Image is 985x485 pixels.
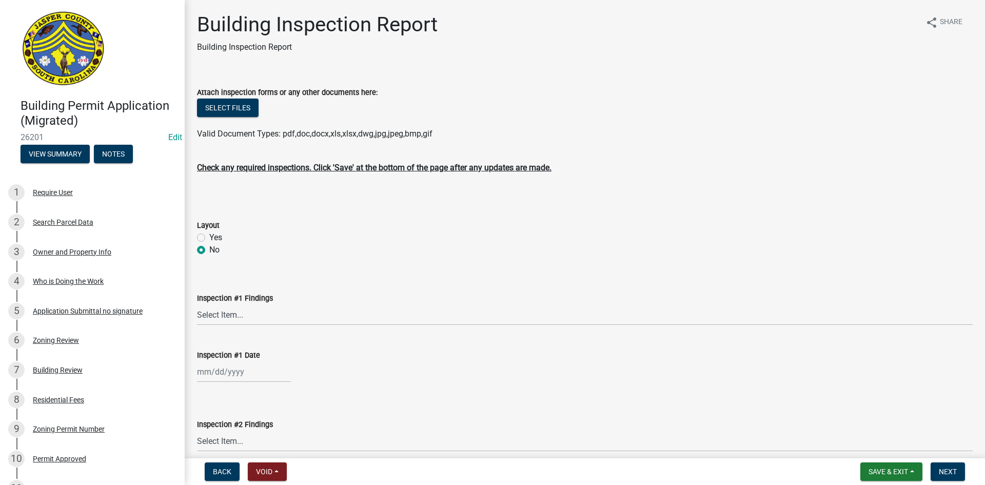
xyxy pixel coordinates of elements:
[33,278,104,285] div: Who is Doing the Work
[21,150,90,159] wm-modal-confirm: Summary
[917,12,971,32] button: shareShare
[197,129,432,139] span: Valid Document Types: pdf,doc,docx,xls,xlsx,dwg,jpg,jpeg,bmp,gif
[8,451,25,467] div: 10
[33,455,86,462] div: Permit Approved
[197,99,259,117] button: Select files
[8,184,25,201] div: 1
[21,145,90,163] button: View Summary
[209,244,220,256] label: No
[248,462,287,481] button: Void
[21,99,176,128] h4: Building Permit Application (Migrated)
[197,222,220,229] label: Layout
[33,189,73,196] div: Require User
[197,361,291,382] input: mm/dd/yyyy
[860,462,922,481] button: Save & Exit
[168,132,182,142] wm-modal-confirm: Edit Application Number
[21,132,164,142] span: 26201
[197,421,273,429] label: Inspection #2 Findings
[33,425,105,433] div: Zoning Permit Number
[8,421,25,437] div: 9
[8,303,25,319] div: 5
[8,214,25,230] div: 2
[197,41,438,53] p: Building Inspection Report
[8,362,25,378] div: 7
[33,366,83,374] div: Building Review
[209,231,222,244] label: Yes
[925,16,938,29] i: share
[197,295,273,302] label: Inspection #1 Findings
[21,11,106,88] img: Jasper County, South Carolina
[939,468,957,476] span: Next
[33,396,84,403] div: Residential Fees
[8,392,25,408] div: 8
[33,219,93,226] div: Search Parcel Data
[197,12,438,37] h1: Building Inspection Report
[197,163,551,172] u: Check any required inspections. Click 'Save' at the bottom of the page after any updates are made.
[869,468,908,476] span: Save & Exit
[213,468,231,476] span: Back
[94,150,133,159] wm-modal-confirm: Notes
[94,145,133,163] button: Notes
[256,468,272,476] span: Void
[931,462,965,481] button: Next
[940,16,962,29] span: Share
[168,132,182,142] a: Edit
[8,332,25,348] div: 6
[8,244,25,260] div: 3
[33,248,111,256] div: Owner and Property Info
[205,462,240,481] button: Back
[197,352,260,359] label: Inspection #1 Date
[33,307,143,315] div: Application Submittal no signature
[197,89,378,96] label: Attach inspection forms or any other documents here:
[8,273,25,289] div: 4
[33,337,79,344] div: Zoning Review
